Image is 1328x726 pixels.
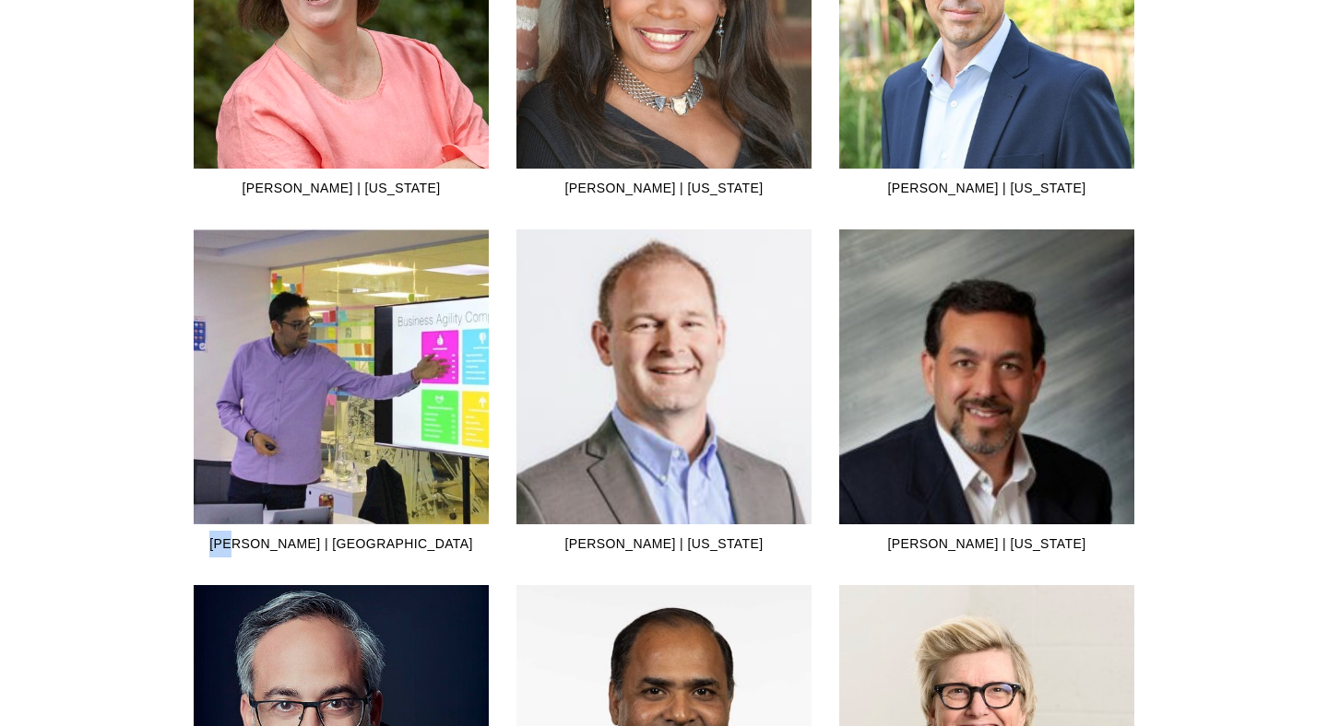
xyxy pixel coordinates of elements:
div: [PERSON_NAME] | [US_STATE] [516,175,812,202]
img: Larry Silver | Ohio [839,229,1134,524]
div: [PERSON_NAME] | [US_STATE] [194,175,489,202]
div: [PERSON_NAME] | [US_STATE] [839,531,1134,557]
div: [PERSON_NAME] | [US_STATE] [516,531,812,557]
img: Gustavo Quiroz | Latin America [194,229,489,524]
div: [PERSON_NAME] | [US_STATE] [839,175,1134,202]
div: [PERSON_NAME] | [GEOGRAPHIC_DATA] [194,531,489,557]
